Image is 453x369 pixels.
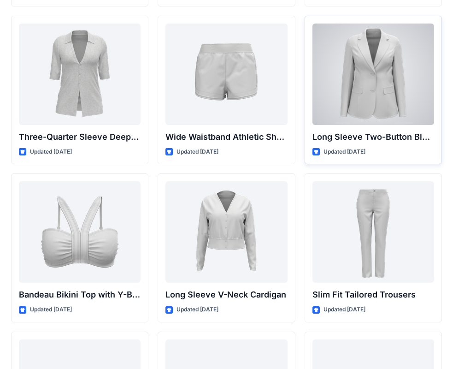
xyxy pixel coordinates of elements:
[176,305,218,315] p: Updated [DATE]
[19,24,141,125] a: Three-Quarter Sleeve Deep V-Neck Button-Down Top
[324,305,365,315] p: Updated [DATE]
[19,131,141,143] p: Three-Quarter Sleeve Deep V-Neck Button-Down Top
[324,147,365,157] p: Updated [DATE]
[176,147,218,157] p: Updated [DATE]
[165,288,287,301] p: Long Sleeve V-Neck Cardigan
[19,288,141,301] p: Bandeau Bikini Top with Y-Back Straps and Stitch Detail
[19,181,141,283] a: Bandeau Bikini Top with Y-Back Straps and Stitch Detail
[312,181,434,283] a: Slim Fit Tailored Trousers
[165,24,287,125] a: Wide Waistband Athletic Shorts
[312,24,434,125] a: Long Sleeve Two-Button Blazer with Flap Pockets
[165,181,287,283] a: Long Sleeve V-Neck Cardigan
[30,305,72,315] p: Updated [DATE]
[30,147,72,157] p: Updated [DATE]
[312,131,434,143] p: Long Sleeve Two-Button Blazer with Flap Pockets
[312,288,434,301] p: Slim Fit Tailored Trousers
[165,131,287,143] p: Wide Waistband Athletic Shorts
